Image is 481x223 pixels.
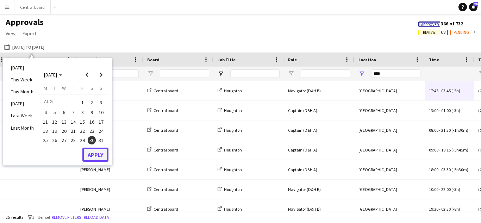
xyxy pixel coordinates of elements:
[97,118,105,126] span: 17
[454,30,469,35] span: Pending
[60,109,68,117] span: 6
[69,108,78,117] button: 07-08-2025
[451,128,468,133] span: (-1h30m)
[147,167,178,172] a: Central board
[418,29,450,35] span: 68
[76,160,143,179] div: [PERSON_NAME]
[429,187,438,192] span: 10:00
[429,88,438,93] span: 17:45
[354,101,425,120] div: [GEOGRAPHIC_DATA]
[469,3,477,11] a: 28
[354,160,425,179] div: [GEOGRAPHIC_DATA]
[78,126,87,136] button: 22-08-2025
[439,88,441,93] span: -
[41,109,50,117] span: 4
[439,147,441,153] span: -
[451,187,460,192] span: (-3h)
[72,85,74,91] span: T
[284,81,354,100] div: Navigator (D&H B)
[80,57,92,62] span: Name
[60,108,69,117] button: 06-08-2025
[78,98,87,107] span: 1
[60,136,68,144] span: 27
[451,88,460,93] span: (-5h)
[224,187,242,192] span: Houghton
[82,213,111,221] button: Reload data
[96,117,106,126] button: 17-08-2025
[32,215,50,220] span: 1 filter set
[441,128,451,133] span: 21:30
[429,128,438,133] span: 08:00
[41,118,50,126] span: 11
[41,108,50,117] button: 04-08-2025
[51,127,59,135] span: 19
[354,120,425,140] div: [GEOGRAPHIC_DATA]
[147,88,178,93] a: Central board
[3,29,18,38] a: View
[473,2,478,6] span: 28
[97,136,105,144] span: 31
[96,108,106,117] button: 10-08-2025
[20,29,39,38] a: Export
[7,110,38,122] li: Last Week
[429,147,438,153] span: 09:00
[51,109,59,117] span: 5
[7,62,38,74] li: [DATE]
[147,70,154,77] button: Open Filter Menu
[69,117,78,126] button: 14-08-2025
[429,167,438,172] span: 18:00
[160,69,209,78] input: Board Filter Input
[423,30,436,35] span: Review
[284,120,354,140] div: Captain (D&H A)
[439,187,441,192] span: -
[69,126,78,136] button: 21-08-2025
[230,69,280,78] input: Job Title Filter Input
[88,109,96,117] span: 9
[7,98,38,110] li: [DATE]
[76,180,143,199] div: [PERSON_NAME]
[224,147,242,153] span: Houghton
[88,118,96,126] span: 16
[93,69,139,78] input: Name Filter Input
[218,108,242,113] a: Houghton
[69,118,77,126] span: 14
[7,86,38,98] li: This Month
[78,136,87,145] button: 29-08-2025
[6,30,15,37] span: View
[284,160,354,179] div: Captain (D&H A)
[154,147,178,153] span: Central board
[51,118,59,126] span: 12
[69,136,77,144] span: 28
[218,57,236,62] span: Job Title
[96,97,106,108] button: 03-08-2025
[154,128,178,133] span: Central board
[147,147,178,153] a: Central board
[441,147,451,153] span: 18:15
[78,109,87,117] span: 8
[418,20,463,27] span: 366 of 732
[88,127,96,135] span: 23
[441,167,451,172] span: 03:30
[218,147,242,153] a: Houghton
[358,70,365,77] button: Open Filter Menu
[421,23,439,27] span: Approved
[87,117,96,126] button: 16-08-2025
[50,126,59,136] button: 19-08-2025
[60,127,68,135] span: 20
[224,88,242,93] span: Houghton
[97,109,105,117] span: 10
[14,0,51,14] button: Central board
[96,136,106,145] button: 31-08-2025
[288,57,297,62] span: Role
[451,108,460,113] span: (-3h)
[288,70,294,77] button: Open Filter Menu
[90,85,93,91] span: S
[50,108,59,117] button: 05-08-2025
[50,117,59,126] button: 12-08-2025
[441,187,451,192] span: 22:00
[81,85,84,91] span: F
[41,136,50,145] button: 25-08-2025
[284,180,354,199] div: Navigator (D&H B)
[354,180,425,199] div: [GEOGRAPHIC_DATA]
[147,128,178,133] a: Central board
